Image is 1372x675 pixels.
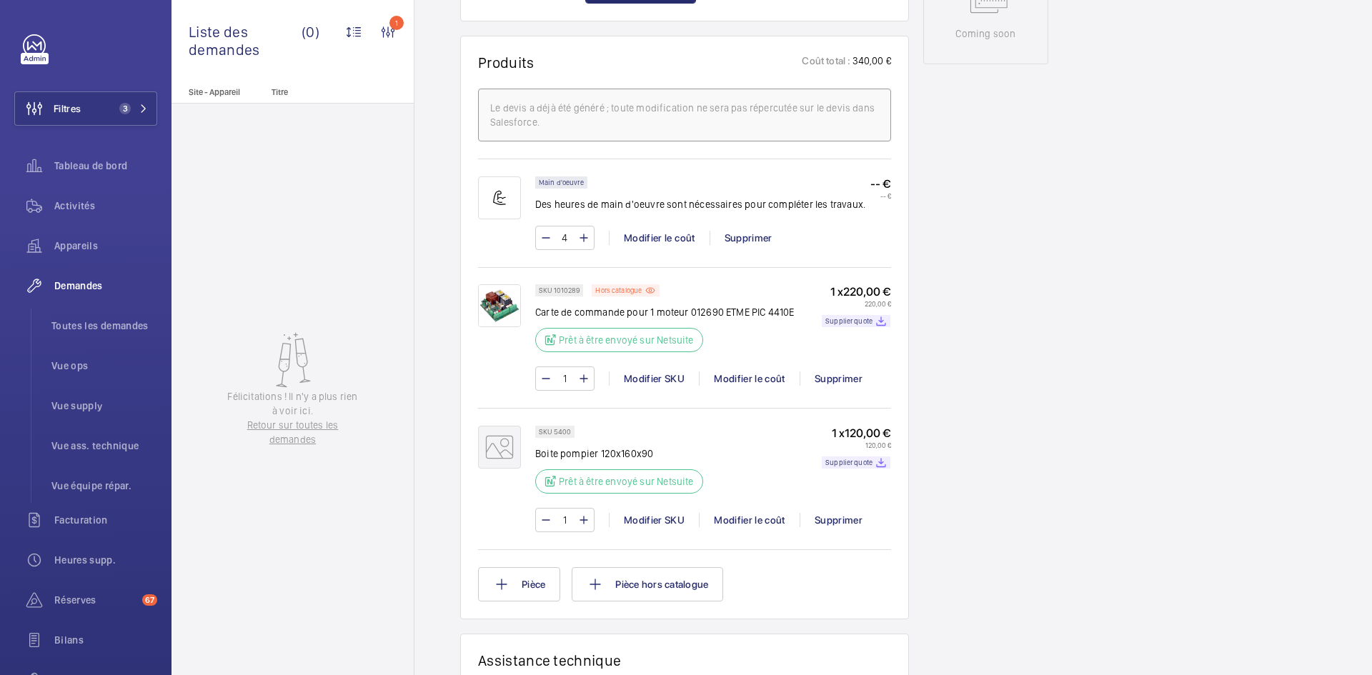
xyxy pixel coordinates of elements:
[54,593,136,607] span: Réserves
[825,460,873,465] p: Supplier quote
[851,54,891,71] p: 340,00 €
[490,101,879,129] div: Le devis a déjà été généré ; toute modification ne sera pas répercutée sur le devis dans Salesforce.
[535,305,795,319] p: Carte de commande pour 1 moteur 012690 ETME PIC 4410E
[699,513,800,527] div: Modifier le coût
[822,456,890,469] a: Supplier quote
[822,315,890,327] a: Supplier quote
[51,399,157,413] span: Vue supply
[559,333,694,347] p: Prêt à être envoyé sur Netsuite
[51,479,157,493] span: Vue équipe répar.
[539,180,584,185] p: Main d'oeuvre
[955,26,1015,41] p: Coming soon
[142,594,157,606] span: 67
[171,87,266,97] p: Site - Appareil
[822,426,891,441] p: 1 x 120,00 €
[51,439,157,453] span: Vue ass. technique
[825,319,873,324] p: Supplier quote
[699,371,800,386] div: Modifier le coût
[54,101,81,116] span: Filtres
[478,54,535,71] h1: Produits
[822,441,891,449] p: 120,00 €
[51,319,157,333] span: Toutes les demandes
[710,231,787,245] div: Supprimer
[822,299,891,308] p: 220,00 €
[478,284,521,327] img: UUlV2JILVdZxmoUZshWbbdYJRNQ6j4WlMGcMMKVIYalh4GZ2.jpeg
[800,371,877,386] div: Supprimer
[54,633,157,647] span: Bilans
[54,553,157,567] span: Heures supp.
[595,288,642,293] p: Hors catalogue
[189,23,302,59] span: Liste des demandes
[609,371,699,386] div: Modifier SKU
[535,197,865,211] p: Des heures de main d'oeuvre sont nécessaires pour compléter les travaux.
[609,513,699,527] div: Modifier SKU
[870,176,891,191] p: -- €
[54,513,157,527] span: Facturation
[478,651,621,669] h1: Assistance technique
[54,239,157,253] span: Appareils
[54,159,157,173] span: Tableau de bord
[51,359,157,373] span: Vue ops
[539,288,580,293] p: SKU 1010289
[802,54,850,71] p: Coût total :
[14,91,157,126] button: Filtres3
[226,389,360,418] p: Félicitations ! Il n'y a plus rien à voir ici.
[119,103,131,114] span: 3
[478,567,560,601] button: Pièce
[226,418,360,446] a: Retour sur toutes les demandes
[535,446,712,461] p: Boite pompier 120x160x90
[572,567,723,601] button: Pièce hors catalogue
[822,284,891,299] p: 1 x 220,00 €
[870,191,891,200] p: -- €
[559,474,694,489] p: Prêt à être envoyé sur Netsuite
[609,231,710,245] div: Modifier le coût
[272,87,366,97] p: Titre
[539,429,571,434] p: SKU 5400
[54,279,157,293] span: Demandes
[478,176,521,219] img: muscle-sm.svg
[54,199,157,213] span: Activités
[800,513,877,527] div: Supprimer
